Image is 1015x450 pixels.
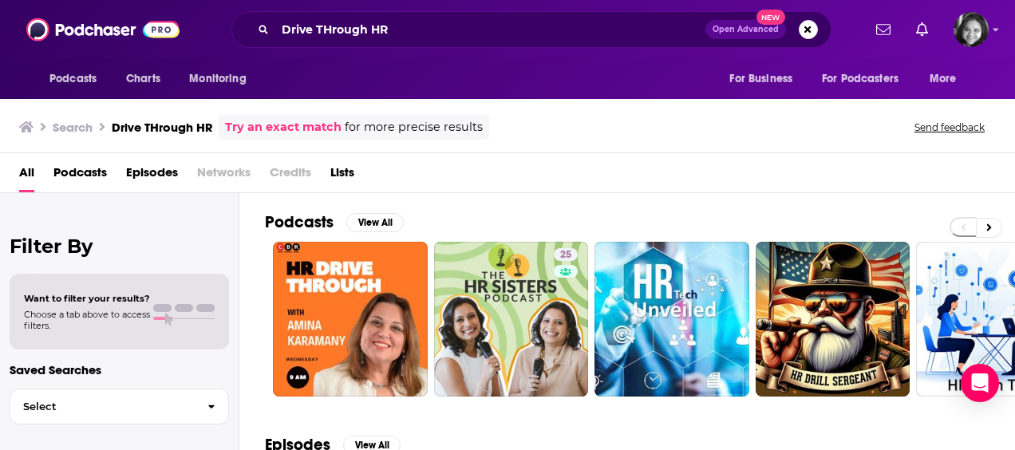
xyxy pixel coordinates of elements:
[10,235,229,258] h2: Filter By
[10,389,229,424] button: Select
[24,309,150,331] span: Choose a tab above to access filters.
[345,118,483,136] span: for more precise results
[812,64,922,94] button: open menu
[910,120,989,134] button: Send feedback
[116,64,170,94] a: Charts
[189,68,246,90] span: Monitoring
[53,160,107,192] a: Podcasts
[197,160,251,192] span: Networks
[19,160,34,192] a: All
[275,17,705,42] input: Search podcasts, credits, & more...
[729,68,792,90] span: For Business
[560,247,571,263] span: 25
[434,242,589,397] a: 25
[961,364,999,402] div: Open Intercom Messenger
[870,16,897,43] a: Show notifications dropdown
[918,64,977,94] button: open menu
[822,68,898,90] span: For Podcasters
[225,118,342,136] a: Try an exact match
[26,14,180,45] img: Podchaser - Follow, Share and Rate Podcasts
[126,68,160,90] span: Charts
[10,362,229,377] p: Saved Searches
[954,12,989,47] img: User Profile
[112,120,212,135] h3: Drive THrough HR
[10,401,195,412] span: Select
[954,12,989,47] button: Show profile menu
[24,293,150,304] span: Want to filter your results?
[38,64,117,94] button: open menu
[705,20,786,39] button: Open AdvancedNew
[930,68,957,90] span: More
[265,212,404,232] a: PodcastsView All
[554,248,578,261] a: 25
[954,12,989,47] span: Logged in as ShailiPriya
[910,16,934,43] a: Show notifications dropdown
[330,160,354,192] a: Lists
[713,26,779,34] span: Open Advanced
[718,64,812,94] button: open menu
[49,68,97,90] span: Podcasts
[126,160,178,192] a: Episodes
[231,11,831,48] div: Search podcasts, credits, & more...
[53,120,93,135] h3: Search
[346,213,404,232] button: View All
[270,160,311,192] span: Credits
[178,64,267,94] button: open menu
[756,10,785,25] span: New
[265,212,334,232] h2: Podcasts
